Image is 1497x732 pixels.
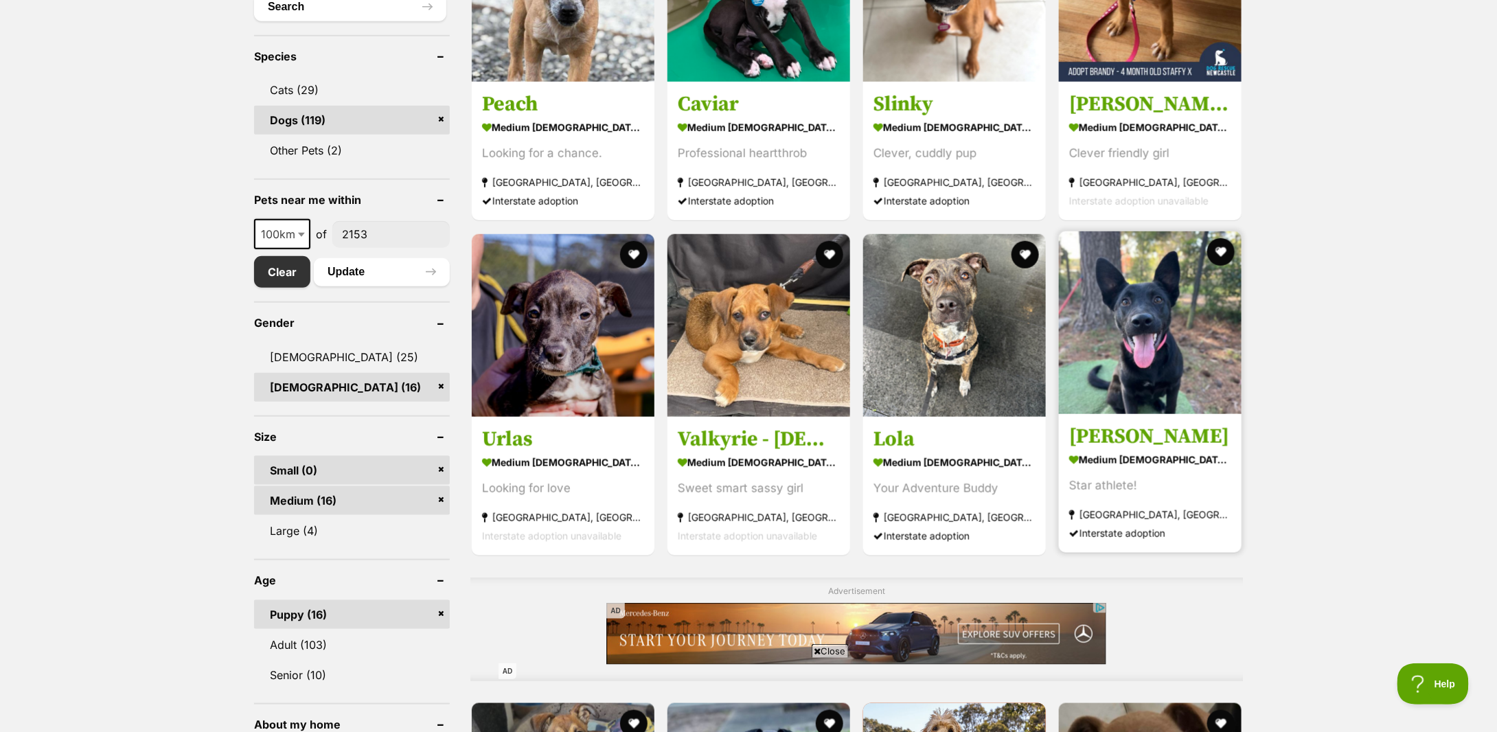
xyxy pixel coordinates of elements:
strong: medium [DEMOGRAPHIC_DATA] Dog [873,118,1036,138]
h3: Slinky [873,92,1036,118]
button: Update [314,258,450,286]
span: 100km [255,225,309,244]
div: Interstate adoption [678,192,840,211]
div: Interstate adoption [873,192,1036,211]
a: Large (4) [254,516,450,545]
h3: Peach [482,92,644,118]
strong: medium [DEMOGRAPHIC_DATA] Dog [482,118,644,138]
strong: medium [DEMOGRAPHIC_DATA] Dog [678,118,840,138]
h3: Urlas [482,426,644,453]
h3: Caviar [678,92,840,118]
button: favourite [1012,241,1039,268]
span: Close [812,644,849,658]
a: Caviar medium [DEMOGRAPHIC_DATA] Dog Professional heartthrob [GEOGRAPHIC_DATA], [GEOGRAPHIC_DATA]... [667,82,850,221]
strong: medium [DEMOGRAPHIC_DATA] Dog [1069,450,1231,470]
span: AD [606,603,624,619]
a: Medium (16) [254,486,450,515]
div: Looking for love [482,479,644,498]
div: Clever friendly girl [1069,145,1231,163]
button: favourite [620,241,648,268]
a: [PERSON_NAME] - [DEMOGRAPHIC_DATA] Staffy X medium [DEMOGRAPHIC_DATA] Dog Clever friendly girl [G... [1059,82,1242,221]
header: Gender [254,317,450,329]
a: Urlas medium [DEMOGRAPHIC_DATA] Dog Looking for love [GEOGRAPHIC_DATA], [GEOGRAPHIC_DATA] Interst... [472,416,654,556]
span: Interstate adoption unavailable [1069,196,1209,207]
span: of [316,226,327,242]
div: Professional heartthrob [678,145,840,163]
a: Clear [254,256,310,288]
a: Lola medium [DEMOGRAPHIC_DATA] Dog Your Adventure Buddy [GEOGRAPHIC_DATA], [GEOGRAPHIC_DATA] Inte... [863,416,1046,556]
div: Your Adventure Buddy [873,479,1036,498]
div: Interstate adoption [482,192,644,211]
img: Urlas - Staffordshire Terrier Dog [472,234,654,417]
img: Valkyrie - 3 Month Old Staffy X - American Staffordshire Terrier Dog [667,234,850,417]
input: postcode [332,221,450,247]
strong: [GEOGRAPHIC_DATA], [GEOGRAPHIC_DATA] [873,508,1036,527]
h3: [PERSON_NAME] - [DEMOGRAPHIC_DATA] Staffy X [1069,92,1231,118]
a: Senior (10) [254,661,450,689]
div: Sweet smart sassy girl [678,479,840,498]
a: Valkyrie - [DEMOGRAPHIC_DATA] Staffy X medium [DEMOGRAPHIC_DATA] Dog Sweet smart sassy girl [GEOG... [667,416,850,556]
strong: [GEOGRAPHIC_DATA], [GEOGRAPHIC_DATA] [1069,174,1231,192]
button: favourite [816,241,843,268]
button: favourite [1207,238,1235,266]
span: Interstate adoption unavailable [678,530,817,542]
a: [DEMOGRAPHIC_DATA] (25) [254,343,450,371]
a: [PERSON_NAME] medium [DEMOGRAPHIC_DATA] Dog Star athlete! [GEOGRAPHIC_DATA], [GEOGRAPHIC_DATA] In... [1059,413,1242,553]
div: Interstate adoption [1069,524,1231,542]
strong: [GEOGRAPHIC_DATA], [GEOGRAPHIC_DATA] [678,508,840,527]
img: Lola - Staffordshire Bull Terrier Dog [863,234,1046,417]
strong: medium [DEMOGRAPHIC_DATA] Dog [873,453,1036,472]
span: Interstate adoption unavailable [482,530,621,542]
div: Looking for a chance. [482,145,644,163]
strong: medium [DEMOGRAPHIC_DATA] Dog [1069,118,1231,138]
h3: [PERSON_NAME] [1069,424,1231,450]
a: Peach medium [DEMOGRAPHIC_DATA] Dog Looking for a chance. [GEOGRAPHIC_DATA], [GEOGRAPHIC_DATA] In... [472,82,654,221]
span: AD [499,663,516,679]
div: Clever, cuddly pup [873,145,1036,163]
strong: medium [DEMOGRAPHIC_DATA] Dog [482,453,644,472]
iframe: Advertisement [499,663,998,725]
a: [DEMOGRAPHIC_DATA] (16) [254,373,450,402]
strong: [GEOGRAPHIC_DATA], [GEOGRAPHIC_DATA] [1069,505,1231,524]
h3: Valkyrie - [DEMOGRAPHIC_DATA] Staffy X [678,426,840,453]
a: Adult (103) [254,630,450,659]
a: Dogs (119) [254,106,450,135]
a: Other Pets (2) [254,136,450,165]
a: Slinky medium [DEMOGRAPHIC_DATA] Dog Clever, cuddly pup [GEOGRAPHIC_DATA], [GEOGRAPHIC_DATA] Inte... [863,82,1046,221]
header: Pets near me within [254,194,450,206]
strong: [GEOGRAPHIC_DATA], [GEOGRAPHIC_DATA] [482,174,644,192]
header: Age [254,574,450,586]
header: Species [254,50,450,62]
strong: medium [DEMOGRAPHIC_DATA] Dog [678,453,840,472]
img: Lucy - Australian Kelpie Dog [1059,231,1242,414]
strong: [GEOGRAPHIC_DATA], [GEOGRAPHIC_DATA] [678,174,840,192]
iframe: Help Scout Beacon - Open [1397,663,1470,705]
strong: [GEOGRAPHIC_DATA], [GEOGRAPHIC_DATA] [482,508,644,527]
div: Interstate adoption [873,527,1036,545]
div: Star athlete! [1069,477,1231,495]
header: About my home [254,718,450,731]
a: Puppy (16) [254,600,450,629]
header: Size [254,431,450,443]
span: 100km [254,219,310,249]
a: Cats (29) [254,76,450,104]
strong: [GEOGRAPHIC_DATA], [GEOGRAPHIC_DATA] [873,174,1036,192]
a: Small (0) [254,456,450,485]
h3: Lola [873,426,1036,453]
div: Advertisement [470,577,1243,681]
